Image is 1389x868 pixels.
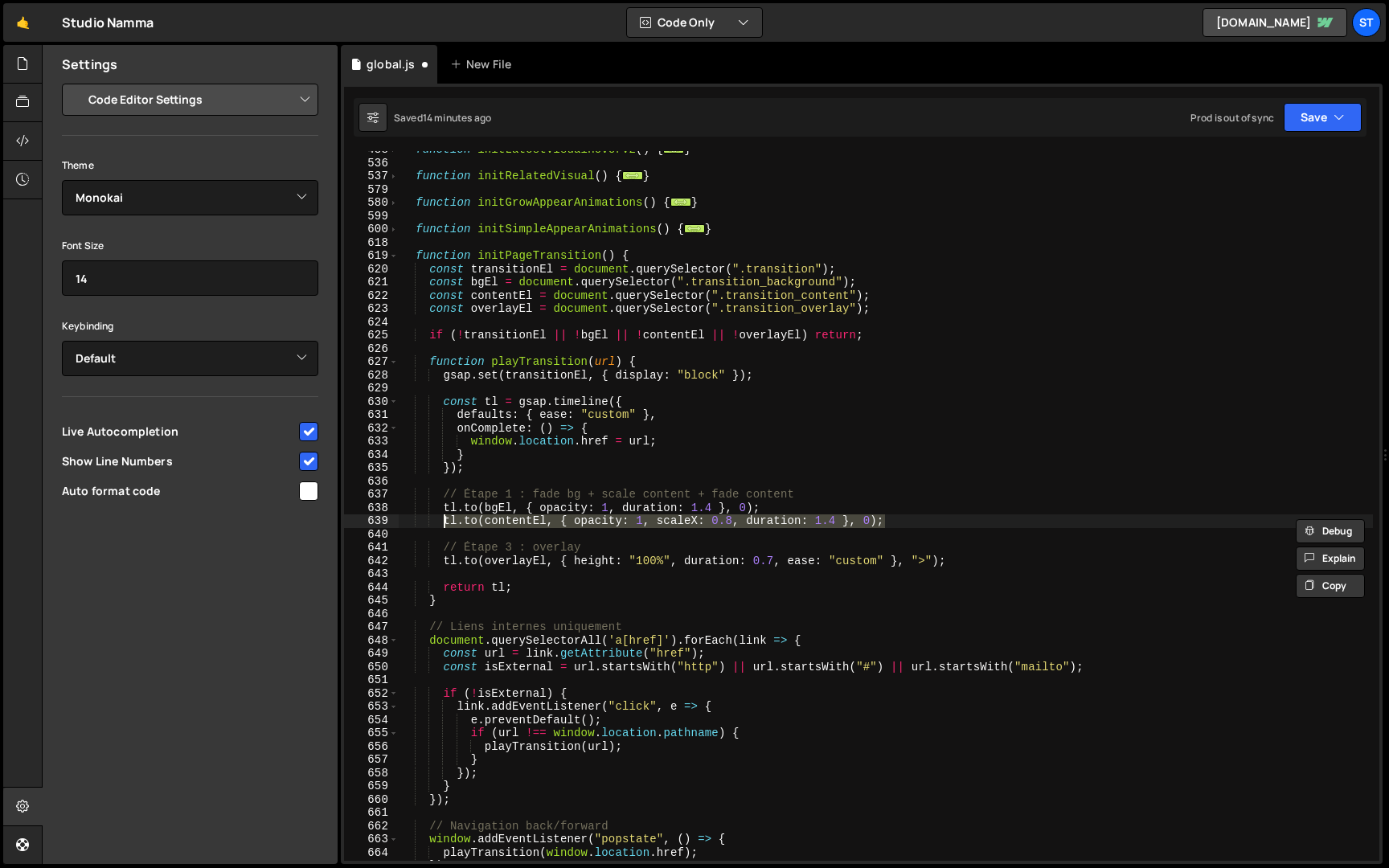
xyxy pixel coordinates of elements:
div: 619 [344,249,399,263]
div: 645 [344,594,399,608]
div: 629 [344,382,399,395]
div: 536 [344,157,399,170]
div: 662 [344,820,399,833]
div: 663 [344,833,399,846]
div: 627 [344,355,399,369]
div: 654 [344,714,399,727]
span: ... [663,145,684,154]
span: Show Line Numbers [62,453,297,469]
div: 648 [344,634,399,648]
span: ... [670,198,691,207]
div: 626 [344,342,399,356]
div: 621 [344,276,399,289]
div: 660 [344,793,399,807]
div: New File [450,56,518,72]
div: 639 [344,514,399,528]
div: 642 [344,555,399,568]
div: 655 [344,727,399,740]
div: 628 [344,369,399,383]
div: 641 [344,541,399,555]
div: 599 [344,210,399,223]
div: 633 [344,435,399,448]
div: 631 [344,408,399,422]
div: 647 [344,620,399,634]
div: 600 [344,223,399,236]
div: 14 minutes ago [423,111,491,125]
div: 640 [344,528,399,542]
div: 625 [344,329,399,342]
button: Explain [1296,547,1365,571]
div: 624 [344,316,399,330]
div: 579 [344,183,399,197]
div: 635 [344,461,399,475]
div: 580 [344,196,399,210]
div: 634 [344,448,399,462]
span: ... [684,224,705,233]
div: 664 [344,846,399,860]
span: ... [622,171,643,180]
a: St [1352,8,1381,37]
label: Theme [62,158,94,174]
span: Live Autocompletion [62,424,297,440]
div: 630 [344,395,399,409]
div: 657 [344,753,399,767]
div: 659 [344,780,399,793]
label: Keybinding [62,318,114,334]
button: Copy [1296,574,1365,598]
div: 656 [344,740,399,754]
button: Code Only [627,8,762,37]
div: 623 [344,302,399,316]
div: 652 [344,687,399,701]
div: 537 [344,170,399,183]
div: 638 [344,502,399,515]
a: [DOMAIN_NAME] [1203,8,1347,37]
div: global.js [367,56,415,72]
div: Saved [394,111,491,125]
div: 646 [344,608,399,621]
div: 618 [344,236,399,250]
label: Font Size [62,238,104,254]
div: 620 [344,263,399,276]
div: 632 [344,422,399,436]
h2: Settings [62,55,117,73]
div: Prod is out of sync [1190,111,1274,125]
div: Studio Namma [62,13,154,32]
button: Save [1284,103,1362,132]
div: 636 [344,475,399,489]
div: 650 [344,661,399,674]
div: 643 [344,567,399,581]
div: 644 [344,581,399,595]
div: 622 [344,289,399,303]
a: 🤙 [3,3,43,42]
div: 658 [344,767,399,780]
div: 653 [344,700,399,714]
div: 651 [344,674,399,687]
div: 661 [344,806,399,820]
div: 637 [344,488,399,502]
div: 649 [344,647,399,661]
span: Auto format code [62,483,297,499]
button: Debug [1296,519,1365,543]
